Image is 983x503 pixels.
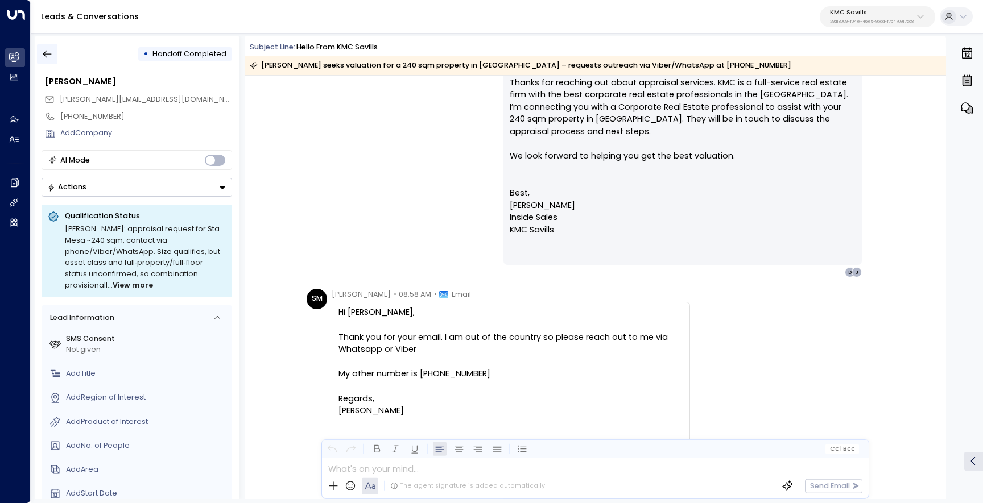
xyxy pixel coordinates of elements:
[390,481,545,490] div: The agent signature is added automatically
[338,331,683,356] div: Thank you for your email. I am out of the country so please reach out to me via Whatsapp or Viber
[296,42,378,53] div: Hello from KMC Savills
[60,111,232,122] div: [PHONE_NUMBER]
[399,289,431,300] span: 08:58 AM
[825,444,859,454] button: Cc|Bcc
[338,405,683,417] div: [PERSON_NAME]
[66,464,228,475] div: AddArea
[338,368,683,380] div: My other number is [PHONE_NUMBER]
[60,155,90,166] div: AI Mode
[452,289,471,300] span: Email
[66,417,228,427] div: AddProduct of Interest
[41,11,139,22] a: Leads & Conversations
[60,94,232,105] span: doyle.mateo@gmail.com
[510,52,856,174] p: Hi [PERSON_NAME], Thanks for reaching out about appraisal services. KMC is a full-service real es...
[830,9,914,16] p: KMC Savills
[344,442,358,456] button: Redo
[60,128,232,139] div: AddCompany
[332,289,391,300] span: [PERSON_NAME]
[829,446,855,452] span: Cc Bcc
[338,306,683,429] div: Hi [PERSON_NAME],
[434,289,437,300] span: •
[45,76,232,88] div: [PERSON_NAME]
[250,60,791,71] div: [PERSON_NAME] seeks valuation for a 240 sqm property in [GEOGRAPHIC_DATA] – requests outreach via...
[42,178,232,197] div: Button group with a nested menu
[66,334,228,344] label: SMS Consent
[510,199,575,212] span: [PERSON_NAME]
[845,267,855,277] div: D
[830,19,914,24] p: 29d18009-f04e-46e5-95aa-f7b470917cc8
[250,42,295,52] span: Subject Line:
[113,280,153,291] span: View more
[66,392,228,403] div: AddRegion of Interest
[394,289,396,300] span: •
[338,393,683,405] div: Regards,
[820,6,935,27] button: KMC Savills29d18009-f04e-46e5-95aa-f7b470917cc8
[66,440,228,451] div: AddNo. of People
[65,223,226,291] div: [PERSON_NAME]: appraisal request for Sta Mesa ~240 sqm, contact via phone/Viber/WhatsApp. Size qu...
[840,446,842,452] span: |
[65,211,226,221] p: Qualification Status
[42,178,232,197] button: Actions
[66,488,228,499] div: AddStart Date
[66,344,228,355] div: Not given
[510,224,554,236] span: KMC Savills
[152,49,226,59] span: Handoff Completed
[510,211,557,224] span: Inside Sales
[852,267,862,277] div: J
[47,182,86,192] div: Actions
[325,442,339,456] button: Undo
[510,187,530,199] span: Best,
[143,45,148,63] div: •
[60,94,242,104] span: [PERSON_NAME][EMAIL_ADDRESS][DOMAIN_NAME]
[46,313,114,323] div: Lead Information
[66,368,228,379] div: AddTitle
[866,470,887,490] img: 78_headshot.jpg
[307,289,327,309] div: SM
